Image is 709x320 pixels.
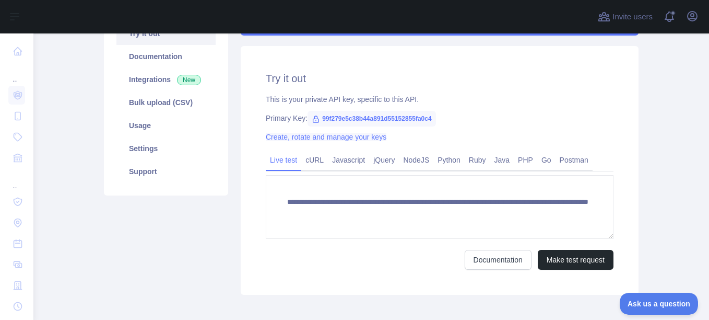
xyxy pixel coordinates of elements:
a: Ruby [465,152,490,168]
a: cURL [301,152,328,168]
div: ... [8,63,25,84]
a: Integrations New [116,68,216,91]
a: NodeJS [399,152,433,168]
button: Make test request [538,250,613,270]
div: ... [8,169,25,190]
div: This is your private API key, specific to this API. [266,94,613,105]
div: Primary Key: [266,113,613,123]
a: Bulk upload (CSV) [116,91,216,114]
iframe: Toggle Customer Support [620,293,699,315]
a: Settings [116,137,216,160]
a: Javascript [328,152,369,168]
a: Create, rotate and manage your keys [266,133,386,141]
a: Postman [556,152,593,168]
span: Invite users [612,11,653,23]
span: 99f279e5c38b44a891d55152855fa0c4 [308,111,436,127]
a: Documentation [465,250,531,270]
a: Support [116,160,216,183]
a: jQuery [369,152,399,168]
a: Usage [116,114,216,137]
a: Java [490,152,514,168]
a: Go [537,152,556,168]
h2: Try it out [266,71,613,86]
button: Invite users [596,8,655,25]
span: New [177,75,201,85]
a: PHP [514,152,537,168]
a: Live test [266,152,301,168]
a: Python [433,152,465,168]
a: Try it out [116,22,216,45]
a: Documentation [116,45,216,68]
